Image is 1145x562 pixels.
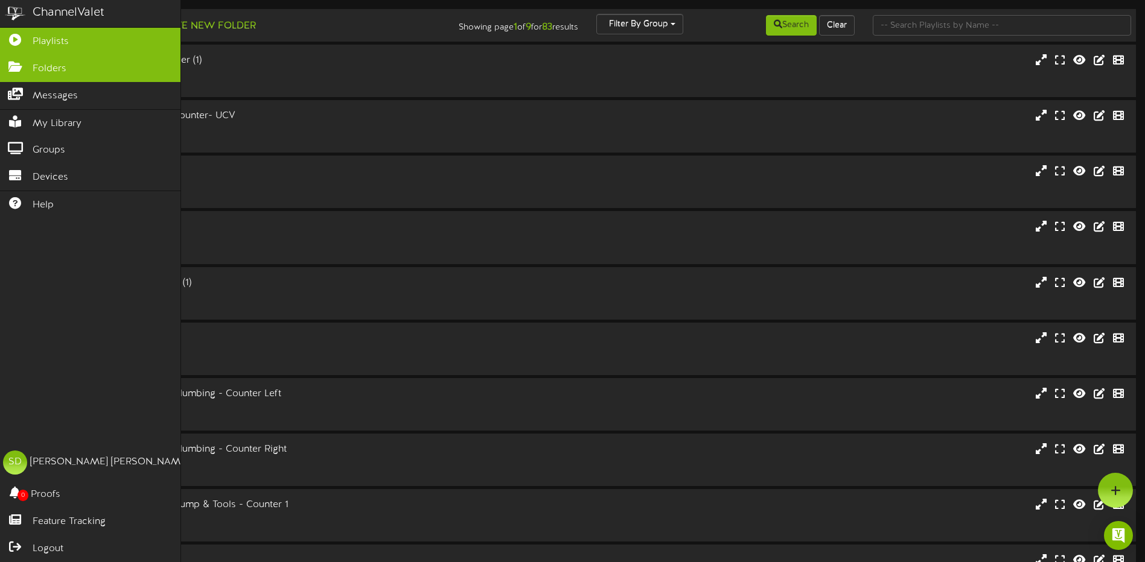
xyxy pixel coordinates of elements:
[3,450,27,475] div: SD
[33,4,104,22] div: ChannelValet
[33,542,63,556] span: Logout
[48,456,487,467] div: Landscape ( 16:9 )
[48,165,487,178] div: Cedar City - Counter (1)
[33,89,78,103] span: Messages
[48,54,487,68] div: [PERSON_NAME] - Counter (1)
[48,467,487,477] div: # 11781
[48,332,487,346] div: Electric Motors 1
[873,15,1131,36] input: -- Search Playlists by Name --
[48,289,487,300] div: Landscape ( 16:9 )
[48,356,487,366] div: # 12596
[403,14,587,34] div: Showing page of for results
[33,198,54,212] span: Help
[48,234,487,244] div: Landscape ( 16:9 )
[48,522,487,532] div: # 11887
[33,62,66,76] span: Folders
[48,220,487,234] div: Cedar City Main Counter
[33,144,65,157] span: Groups
[48,300,487,310] div: # 14589
[48,109,487,123] div: [PERSON_NAME] Main Counter- UCV
[18,490,28,501] span: 0
[542,22,552,33] strong: 83
[48,189,487,199] div: # 13344
[48,68,487,78] div: Landscape ( 16:9 )
[526,22,531,33] strong: 9
[139,19,260,34] button: Create New Folder
[48,411,487,421] div: # 11780
[819,15,855,36] button: Clear
[31,488,60,502] span: Proofs
[48,401,487,411] div: Landscape ( 16:9 )
[48,443,487,456] div: [PERSON_NAME] West Plumbing - Counter Right
[33,117,81,131] span: My Library
[514,22,517,33] strong: 1
[596,14,683,34] button: Filter By Group
[766,15,817,36] button: Search
[48,512,487,522] div: Landscape ( 16:9 )
[48,78,487,88] div: # 14588
[48,345,487,355] div: Landscape ( 16:9 )
[48,133,487,144] div: # 16066
[48,178,487,189] div: Landscape ( 16:9 )
[33,35,69,49] span: Playlists
[30,455,189,469] div: [PERSON_NAME] [PERSON_NAME]
[48,244,487,254] div: # 7921
[33,515,106,529] span: Feature Tracking
[48,123,487,133] div: Landscape ( 16:9 )
[48,276,487,290] div: Denver Utilities - Counter (1)
[33,171,68,185] span: Devices
[48,498,487,512] div: [PERSON_NAME] West Pump & Tools - Counter 1
[48,387,487,401] div: [PERSON_NAME] West Plumbing - Counter Left
[1104,521,1133,550] div: Open Intercom Messenger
